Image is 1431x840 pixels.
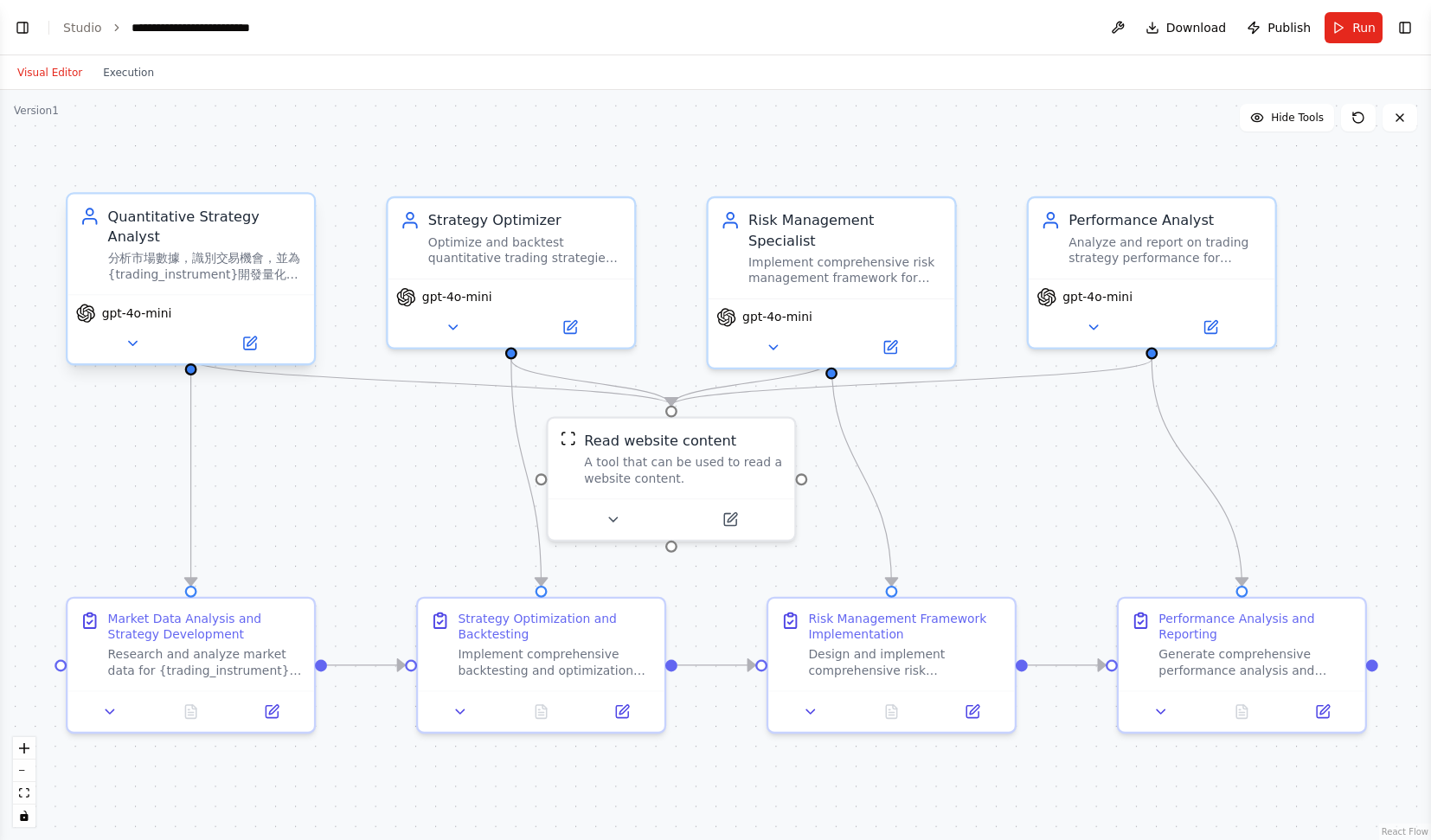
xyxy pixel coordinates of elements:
button: Visual Editor [7,62,93,83]
span: gpt-4o-mini [742,310,812,326]
button: Download [1139,12,1234,43]
div: ScrapeWebsiteToolRead website contentA tool that can be used to read a website content. [546,416,796,542]
span: gpt-4o-mini [422,289,492,305]
span: Download [1166,19,1227,36]
g: Edge from 7fd4972f-bf54-443f-8342-2b36452a2ce9 to 4059a24b-3dd3-4ad8-a922-77b6127ea691 [181,359,201,585]
button: fit view [13,782,35,805]
g: Edge from c203dede-2bbc-4a22-9387-0e37776ef0b4 to cf6ef2ec-9cba-4261-8640-5f7ad4c6bf51 [501,359,551,585]
button: Open in side panel [587,700,656,724]
div: Performance Analyst [1068,210,1262,230]
div: Version 1 [14,104,59,118]
g: Edge from a6e08a19-6f90-4e45-9cca-cad98dffb2bb to f0477f3f-e422-4f4d-8b7a-aaae788430bd [661,359,1161,405]
button: Show left sidebar [10,16,35,40]
div: Implement comprehensive backtesting and optimization framework for the developed {strategy_type} ... [459,646,652,678]
button: Open in side panel [513,316,626,340]
g: Edge from 4a74e721-5555-42f6-8f62-7cce9f597492 to 0885339a-5c36-4919-96ed-8a9250313969 [1028,655,1106,675]
div: Risk Management Framework ImplementationDesign and implement comprehensive risk management system... [767,597,1017,734]
button: Hide Tools [1240,104,1334,131]
g: Edge from 7fd4972f-bf54-443f-8342-2b36452a2ce9 to f0477f3f-e422-4f4d-8b7a-aaae788430bd [181,359,681,405]
button: Run [1325,12,1383,43]
div: Market Data Analysis and Strategy DevelopmentResearch and analyze market data for {trading_instru... [66,597,316,734]
div: Strategy Optimizer [428,210,622,230]
g: Edge from a6e08a19-6f90-4e45-9cca-cad98dffb2bb to 0885339a-5c36-4919-96ed-8a9250313969 [1142,359,1252,585]
div: A tool that can be used to read a website content. [584,454,782,486]
div: Performance AnalystAnalyze and report on trading strategy performance for {trading_instrument}, p... [1027,196,1277,349]
div: Design and implement comprehensive risk management system for the optimized {strategy_type} strat... [808,646,1002,678]
button: zoom out [13,760,35,782]
button: No output available [849,700,934,724]
div: Generate comprehensive performance analysis and automated reporting system for the complete quant... [1158,646,1352,678]
button: Open in side panel [1154,316,1267,340]
a: Studio [63,21,102,35]
button: Open in side panel [1288,700,1357,724]
div: Research and analyze market data for {trading_instrument} to develop initial quantitative trading... [108,646,302,678]
g: Edge from cf6ef2ec-9cba-4261-8640-5f7ad4c6bf51 to 4a74e721-5555-42f6-8f62-7cce9f597492 [677,655,755,675]
button: Open in side panel [237,700,305,724]
button: toggle interactivity [13,805,35,827]
div: Optimize and backtest quantitative trading strategies for {trading_instrument}, implementing para... [428,234,622,266]
div: 分析市場數據，識別交易機會，並為{trading_instrument}開發量化交易策略。專注於{strategy_type}策略，目標收益率為{target_return}%，最大回撤控制在{... [108,250,302,282]
div: Read website content [584,431,736,451]
button: No output available [499,700,584,724]
span: gpt-4o-mini [102,305,172,322]
div: Strategy OptimizerOptimize and backtest quantitative trading strategies for {trading_instrument},... [386,196,636,349]
button: Show right sidebar [1393,16,1417,40]
div: Risk Management Specialist [748,210,942,250]
div: Analyze and report on trading strategy performance for {trading_instrument}, providing detailed m... [1068,234,1262,266]
button: No output available [149,700,234,724]
div: Market Data Analysis and Strategy Development [108,611,302,643]
a: React Flow attribution [1382,827,1428,837]
span: gpt-4o-mini [1062,289,1133,305]
button: Open in side panel [673,508,786,532]
span: Run [1352,19,1376,36]
button: Publish [1240,12,1318,43]
button: Execution [93,62,164,83]
div: Strategy Optimization and BacktestingImplement comprehensive backtesting and optimization framewo... [416,597,666,734]
g: Edge from 4059a24b-3dd3-4ad8-a922-77b6127ea691 to cf6ef2ec-9cba-4261-8640-5f7ad4c6bf51 [327,655,405,675]
button: Open in side panel [938,700,1006,724]
button: Open in side panel [833,336,947,360]
button: zoom in [13,737,35,760]
span: Hide Tools [1271,111,1324,125]
button: Open in side panel [193,331,306,356]
g: Edge from 2280a852-fb51-4484-bfc3-16da00d5cd1a to 4a74e721-5555-42f6-8f62-7cce9f597492 [821,359,902,585]
button: No output available [1199,700,1284,724]
div: Risk Management Framework Implementation [808,611,1002,643]
div: Performance Analysis and Reporting [1158,611,1352,643]
div: Quantitative Strategy Analyst分析市場數據，識別交易機會，並為{trading_instrument}開發量化交易策略。專注於{strategy_type}策略，目標... [66,196,316,369]
div: Implement comprehensive risk management framework for {trading_instrument} strategies, including ... [748,254,942,286]
div: Strategy Optimization and Backtesting [459,611,652,643]
div: Quantitative Strategy Analyst [108,206,302,246]
span: Publish [1267,19,1311,36]
div: Risk Management SpecialistImplement comprehensive risk management framework for {trading_instrume... [706,196,956,369]
img: ScrapeWebsiteTool [561,431,577,447]
g: Edge from c203dede-2bbc-4a22-9387-0e37776ef0b4 to f0477f3f-e422-4f4d-8b7a-aaae788430bd [501,359,681,405]
div: React Flow controls [13,737,35,827]
div: Performance Analysis and ReportingGenerate comprehensive performance analysis and automated repor... [1117,597,1367,734]
nav: breadcrumb [63,19,293,36]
